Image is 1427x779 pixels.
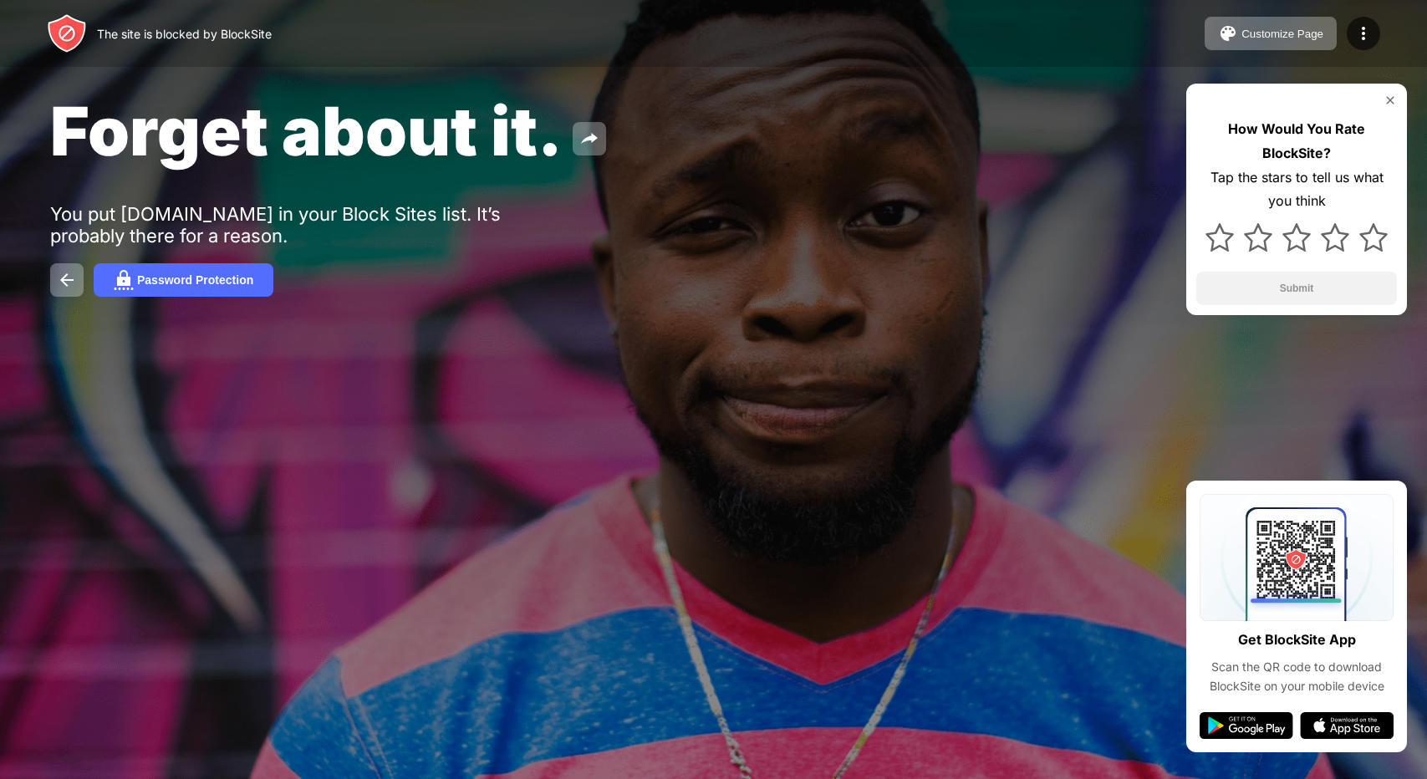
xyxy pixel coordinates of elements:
div: Customize Page [1241,28,1323,40]
img: menu-icon.svg [1353,23,1373,43]
div: You put [DOMAIN_NAME] in your Block Sites list. It’s probably there for a reason. [50,203,567,247]
img: star.svg [1205,223,1234,252]
div: Get BlockSite App [1238,628,1356,652]
button: Submit [1196,272,1397,305]
img: google-play.svg [1200,712,1293,739]
img: share.svg [579,129,599,149]
img: password.svg [114,270,134,290]
img: star.svg [1359,223,1388,252]
div: The site is blocked by BlockSite [97,27,272,41]
img: rate-us-close.svg [1384,94,1397,107]
div: Password Protection [137,273,253,287]
img: app-store.svg [1300,712,1394,739]
button: Password Protection [94,263,273,297]
img: star.svg [1244,223,1272,252]
img: pallet.svg [1218,23,1238,43]
div: How Would You Rate BlockSite? [1196,117,1397,165]
div: Scan the QR code to download BlockSite on your mobile device [1200,658,1394,695]
span: Forget about it. [50,90,563,171]
img: back.svg [57,270,77,290]
img: star.svg [1321,223,1349,252]
img: qrcode.svg [1200,494,1394,621]
div: Tap the stars to tell us what you think [1196,165,1397,214]
button: Customize Page [1205,17,1337,50]
img: star.svg [1282,223,1311,252]
img: header-logo.svg [47,13,87,53]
